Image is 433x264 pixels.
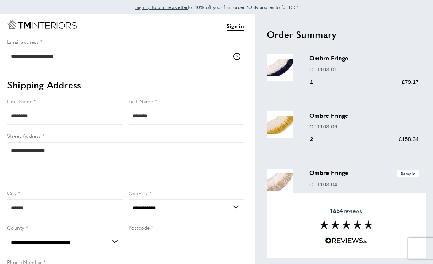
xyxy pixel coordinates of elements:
[330,207,343,215] strong: 1654
[7,132,41,139] span: Street Address
[309,78,323,86] div: 1
[309,65,419,74] p: CFT103-01
[129,189,148,197] span: Country
[397,170,419,177] span: Sample
[135,4,188,11] a: Sign up to our newsletter
[7,20,77,29] a: Go to Home page
[309,180,419,189] p: CFT103-04
[309,169,419,177] h3: Ombre Fringe
[330,207,362,214] span: reviews
[7,78,244,91] h2: Shipping Address
[309,135,323,143] div: 2
[267,169,293,195] img: Ombre Fringe
[309,111,419,120] h3: Ombre Fringe
[129,224,150,231] span: Postcode
[135,4,188,10] span: Sign up to our newsletter
[129,98,153,105] span: Last Name
[7,98,32,105] span: First Name
[267,28,426,41] h2: Order Summary
[267,111,293,138] img: Ombre Fringe
[267,54,293,81] img: Ombre Fringe
[7,189,17,197] span: City
[309,122,419,131] p: CFT103-06
[325,237,368,244] img: Reviews.io 5 stars
[399,136,419,142] span: £158.34
[309,54,419,62] h3: Ombre Fringe
[402,79,419,85] span: £79.17
[233,53,244,60] button: More information
[7,224,24,231] span: County
[227,22,244,31] a: Sign in
[7,38,39,45] span: Email address
[135,4,298,10] span: for 10% off your first order *Only applies to full RRP
[320,220,373,229] img: Reviews section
